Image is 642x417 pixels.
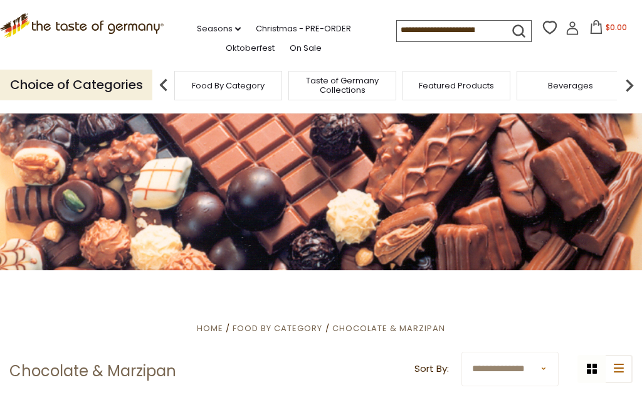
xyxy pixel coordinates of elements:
label: Sort By: [414,361,449,377]
a: Seasons [197,22,241,36]
a: Home [197,322,223,334]
a: Food By Category [192,81,265,90]
button: $0.00 [582,20,635,39]
img: next arrow [617,73,642,98]
a: Taste of Germany Collections [292,76,392,95]
span: $0.00 [606,22,627,33]
a: Food By Category [233,322,322,334]
a: Featured Products [419,81,494,90]
a: Beverages [548,81,593,90]
a: Oktoberfest [226,41,275,55]
img: previous arrow [151,73,176,98]
a: Chocolate & Marzipan [332,322,445,334]
a: Christmas - PRE-ORDER [256,22,351,36]
h1: Chocolate & Marzipan [9,362,176,381]
a: On Sale [290,41,322,55]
